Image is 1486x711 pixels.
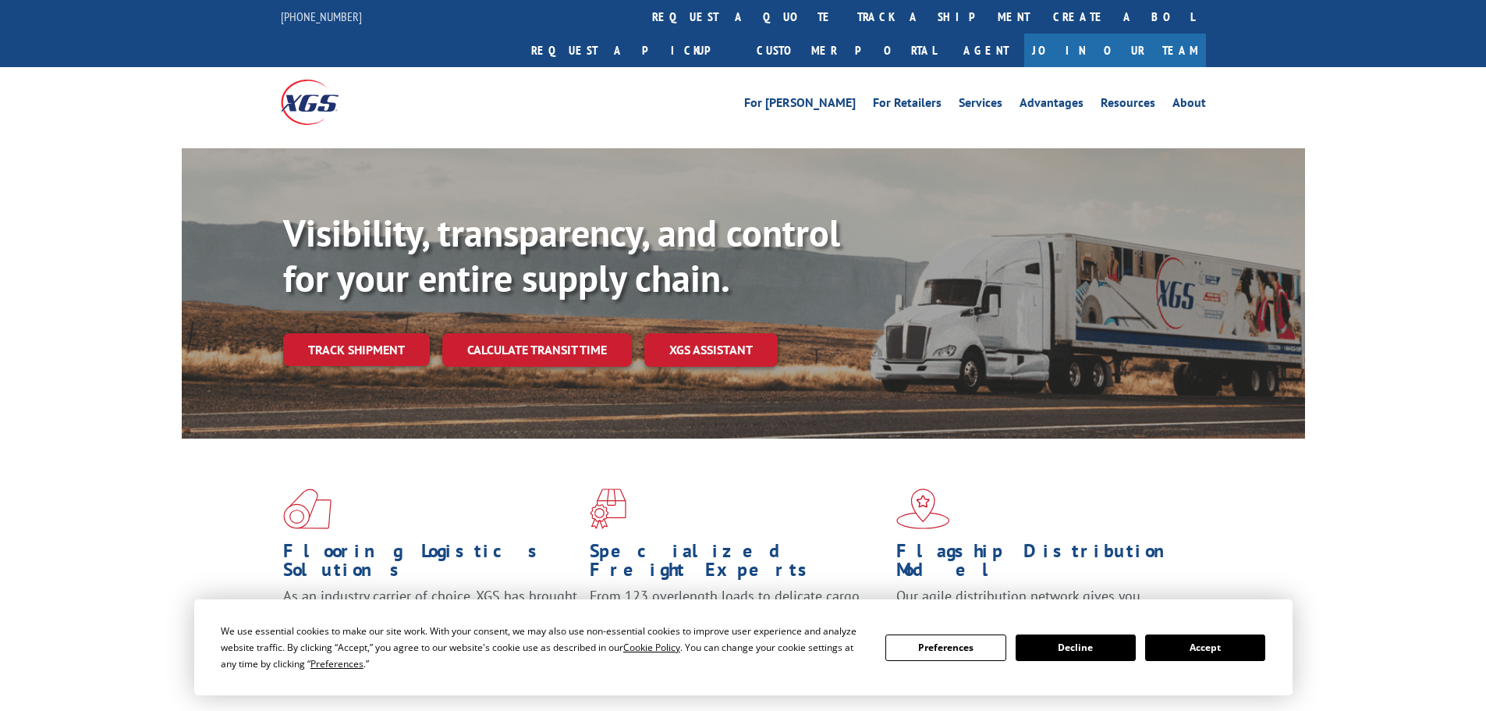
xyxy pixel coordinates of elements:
[1024,34,1206,67] a: Join Our Team
[948,34,1024,67] a: Agent
[442,333,632,367] a: Calculate transit time
[283,542,578,587] h1: Flooring Logistics Solutions
[1172,97,1206,114] a: About
[221,623,867,672] div: We use essential cookies to make our site work. With your consent, we may also use non-essential ...
[744,97,856,114] a: For [PERSON_NAME]
[281,9,362,24] a: [PHONE_NUMBER]
[590,542,885,587] h1: Specialized Freight Experts
[885,635,1005,661] button: Preferences
[896,489,950,529] img: xgs-icon-flagship-distribution-model-red
[283,587,577,642] span: As an industry carrier of choice, XGS has brought innovation and dedication to flooring logistics...
[959,97,1002,114] a: Services
[194,599,1293,695] div: Cookie Consent Prompt
[623,641,680,654] span: Cookie Policy
[644,333,778,367] a: XGS ASSISTANT
[873,97,942,114] a: For Retailers
[1145,635,1265,661] button: Accept
[896,587,1183,624] span: Our agile distribution network gives you nationwide inventory management on demand.
[896,542,1191,587] h1: Flagship Distribution Model
[283,333,430,366] a: Track shipment
[1020,97,1083,114] a: Advantages
[1101,97,1155,114] a: Resources
[283,489,332,529] img: xgs-icon-total-supply-chain-intelligence-red
[520,34,745,67] a: Request a pickup
[590,587,885,656] p: From 123 overlength loads to delicate cargo, our experienced staff knows the best way to move you...
[310,657,364,670] span: Preferences
[1016,635,1136,661] button: Decline
[590,489,626,529] img: xgs-icon-focused-on-flooring-red
[745,34,948,67] a: Customer Portal
[283,208,840,302] b: Visibility, transparency, and control for your entire supply chain.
